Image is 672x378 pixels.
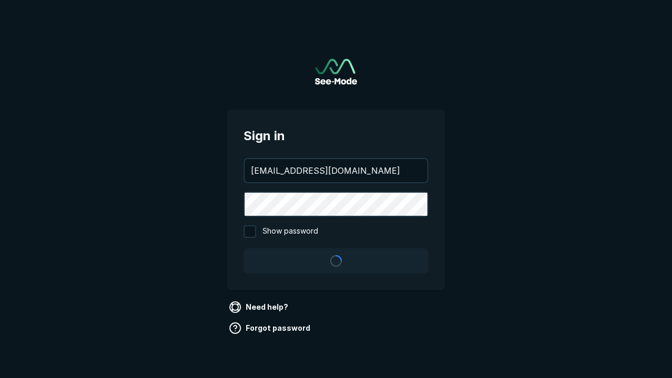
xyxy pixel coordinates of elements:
span: Sign in [244,127,428,145]
a: Go to sign in [315,59,357,85]
span: Show password [262,225,318,238]
a: Need help? [227,299,292,316]
input: your@email.com [245,159,427,182]
img: See-Mode Logo [315,59,357,85]
a: Forgot password [227,320,314,337]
